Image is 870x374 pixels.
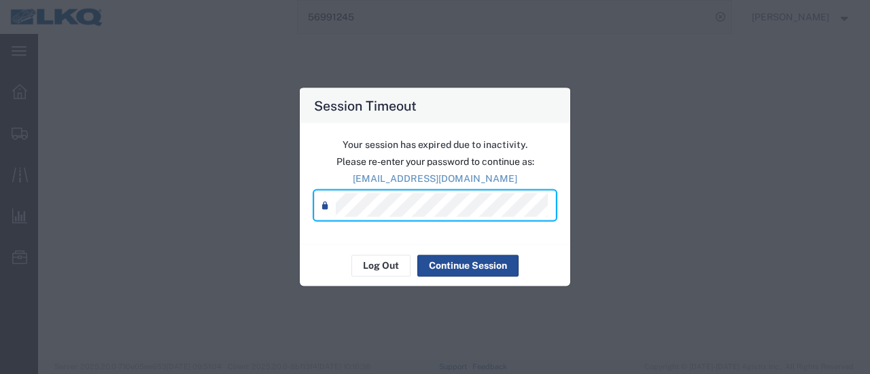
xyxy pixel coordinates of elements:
p: Your session has expired due to inactivity. [314,137,556,151]
p: [EMAIL_ADDRESS][DOMAIN_NAME] [314,171,556,185]
h4: Session Timeout [314,95,417,115]
p: Please re-enter your password to continue as: [314,154,556,168]
button: Log Out [351,255,411,276]
button: Continue Session [417,255,519,276]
